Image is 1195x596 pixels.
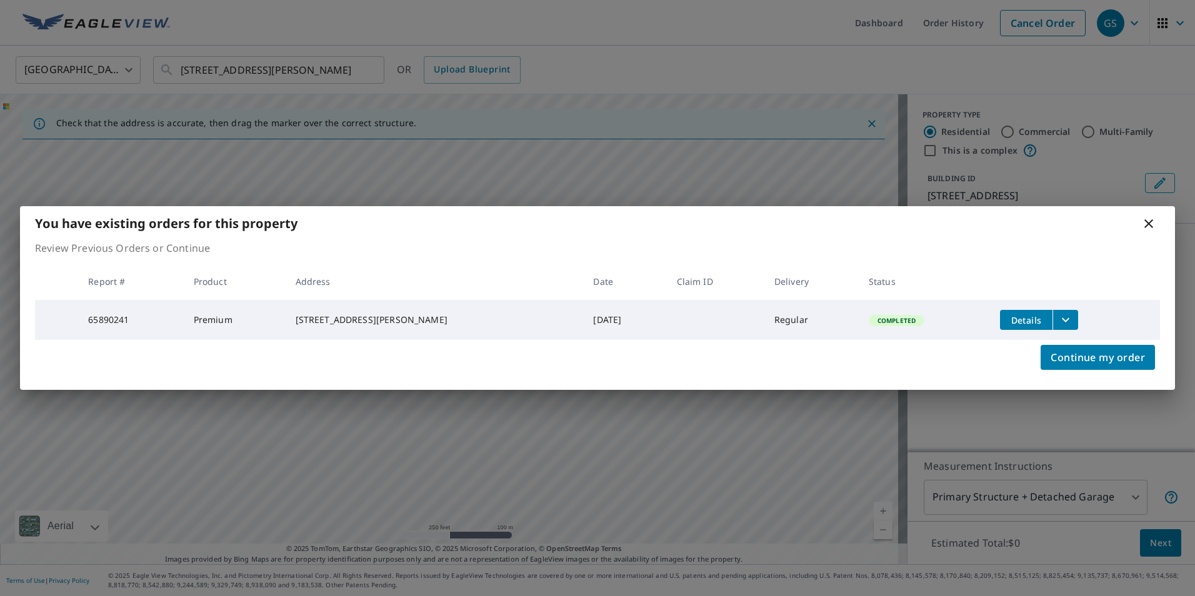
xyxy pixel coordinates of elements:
[764,300,859,340] td: Regular
[1000,310,1052,330] button: detailsBtn-65890241
[1051,349,1145,366] span: Continue my order
[583,263,666,300] th: Date
[1041,345,1155,370] button: Continue my order
[296,314,574,326] div: [STREET_ADDRESS][PERSON_NAME]
[286,263,584,300] th: Address
[184,263,286,300] th: Product
[35,215,297,232] b: You have existing orders for this property
[1052,310,1078,330] button: filesDropdownBtn-65890241
[78,263,183,300] th: Report #
[78,300,183,340] td: 65890241
[35,241,1160,256] p: Review Previous Orders or Continue
[667,263,764,300] th: Claim ID
[184,300,286,340] td: Premium
[870,316,923,325] span: Completed
[1007,314,1045,326] span: Details
[859,263,990,300] th: Status
[583,300,666,340] td: [DATE]
[764,263,859,300] th: Delivery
